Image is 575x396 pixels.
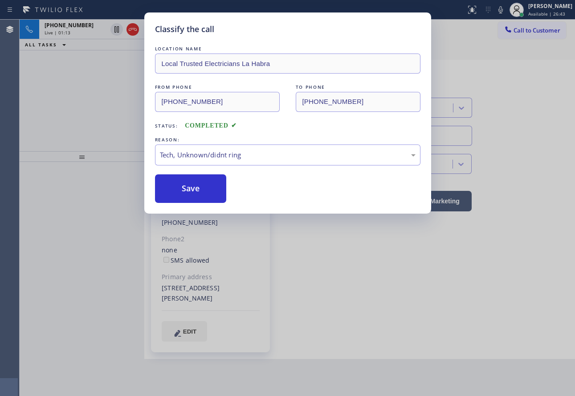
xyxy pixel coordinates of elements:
[185,122,237,129] span: COMPLETED
[296,82,420,92] div: TO PHONE
[155,23,214,35] h5: Classify the call
[296,92,420,112] input: To phone
[160,150,416,160] div: Tech, Unknown/didnt ring
[155,92,280,112] input: From phone
[155,44,420,54] div: LOCATION NAME
[155,82,280,92] div: FROM PHONE
[155,174,227,203] button: Save
[155,123,178,129] span: Status:
[155,135,420,144] div: REASON:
